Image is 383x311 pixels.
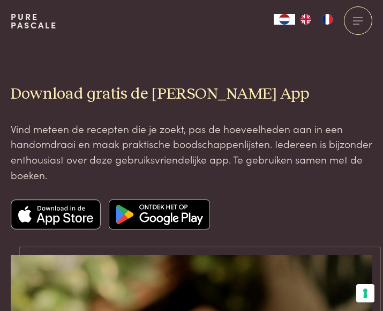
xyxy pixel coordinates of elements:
a: EN [295,14,317,25]
a: FR [317,14,338,25]
a: NL [274,14,295,25]
img: Apple app store [11,199,101,229]
button: Uw voorkeuren voor toestemming voor trackingtechnologieën [356,284,374,302]
a: PurePascale [11,12,57,29]
div: Language [274,14,295,25]
ul: Language list [295,14,338,25]
h2: Download gratis de [PERSON_NAME] App [11,84,372,104]
p: Vind meteen de recepten die je zoekt, pas de hoeveelheden aan in een handomdraai en maak praktisc... [11,121,372,183]
aside: Language selected: Nederlands [274,14,338,25]
img: Google app store [109,199,210,229]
